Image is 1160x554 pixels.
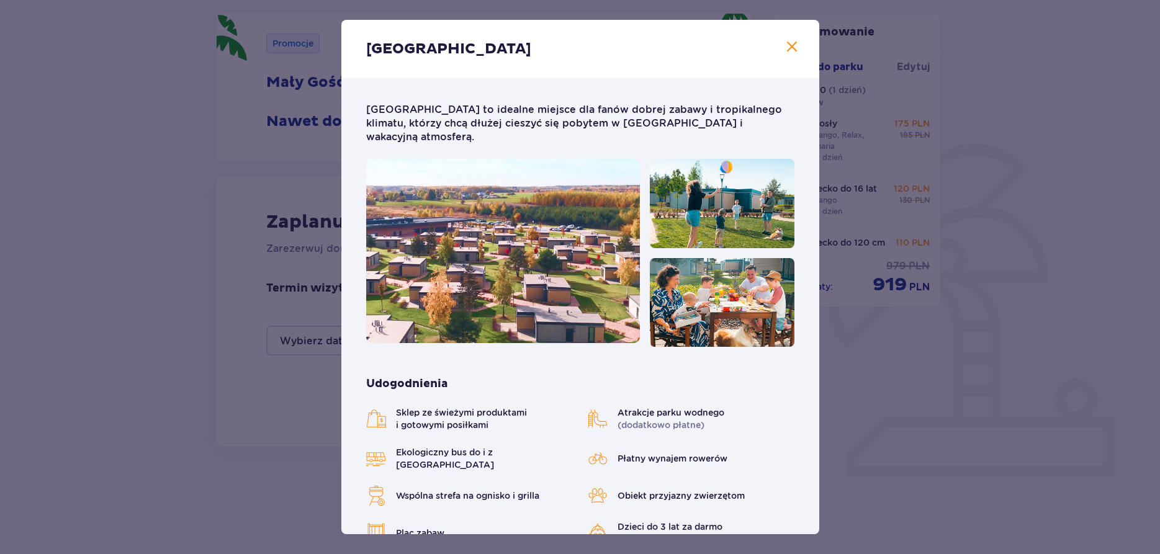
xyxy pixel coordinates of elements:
span: Plac zabaw [396,527,444,539]
img: Syntago Village - family dinig outside [650,258,794,347]
span: Wspólna strefa na ognisko i grilla [396,489,539,502]
span: Obiekt przyjazny zwierzętom [618,489,745,502]
img: playground icon [366,523,386,543]
span: Płatny wynajem rowerów [618,452,727,465]
img: animal icon [588,486,608,506]
img: bicycle icon [588,449,608,468]
img: grill icon [366,486,386,506]
p: [GEOGRAPHIC_DATA] to idealne miejsce dla fanów dobrej zabawy i tropikalnego klimatu, którzy chcą ... [366,103,794,159]
p: (na życzenie dodatkowe łóżeczko) [618,520,768,545]
img: bus icon [366,449,386,468]
span: Dzieci do 3 lat za darmo [618,520,768,533]
button: Zamknij [785,40,799,55]
img: Suntago Village - aerial view of the area [366,159,640,343]
img: Suntago Village - family playing outdoor games [650,159,794,248]
img: shops icon [366,409,386,429]
p: [GEOGRAPHIC_DATA] [366,40,531,58]
span: Ekologiczny bus do i z [GEOGRAPHIC_DATA] [396,446,573,471]
span: Atrakcje parku wodnego [618,406,724,419]
img: slide icon [588,409,608,429]
span: Sklep ze świeżymi produktami i gotowymi posiłkami [396,406,573,431]
p: Udogodnienia [366,347,448,391]
img: slide icon [588,523,608,543]
p: (dodatkowo płatne) [618,406,724,431]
